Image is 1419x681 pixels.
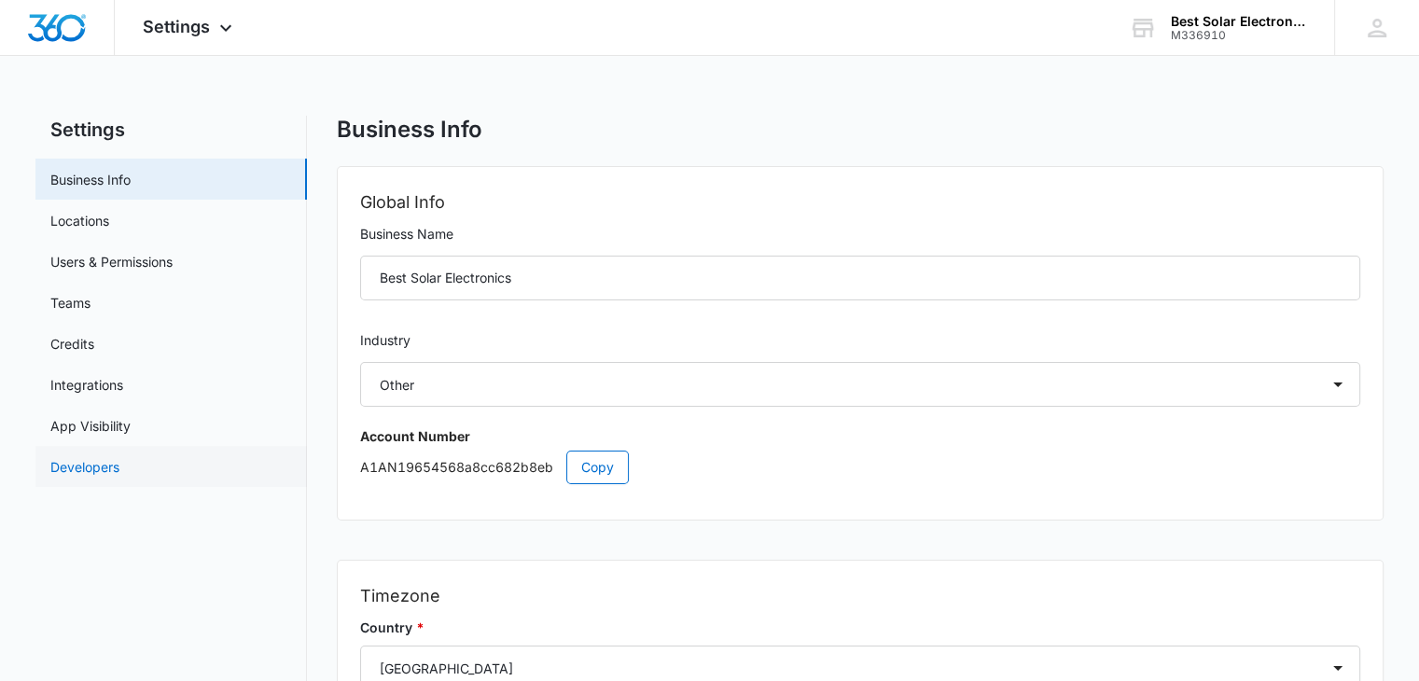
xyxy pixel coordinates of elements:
a: Teams [50,293,90,313]
a: Locations [50,211,109,230]
a: Credits [50,334,94,354]
div: account name [1171,14,1307,29]
span: Copy [581,457,614,478]
h2: Settings [35,116,307,144]
h2: Global Info [360,189,1360,215]
strong: Account Number [360,428,470,444]
a: Business Info [50,170,131,189]
label: Industry [360,330,1360,351]
a: Developers [50,457,119,477]
h1: Business Info [337,116,482,144]
button: Copy [566,451,629,484]
a: Users & Permissions [50,252,173,271]
a: App Visibility [50,416,131,436]
span: Settings [143,17,210,36]
label: Business Name [360,224,1360,244]
div: account id [1171,29,1307,42]
h2: Timezone [360,583,1360,609]
a: Integrations [50,375,123,395]
label: Country [360,618,1360,638]
p: A1AN19654568a8cc682b8eb [360,451,1360,484]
